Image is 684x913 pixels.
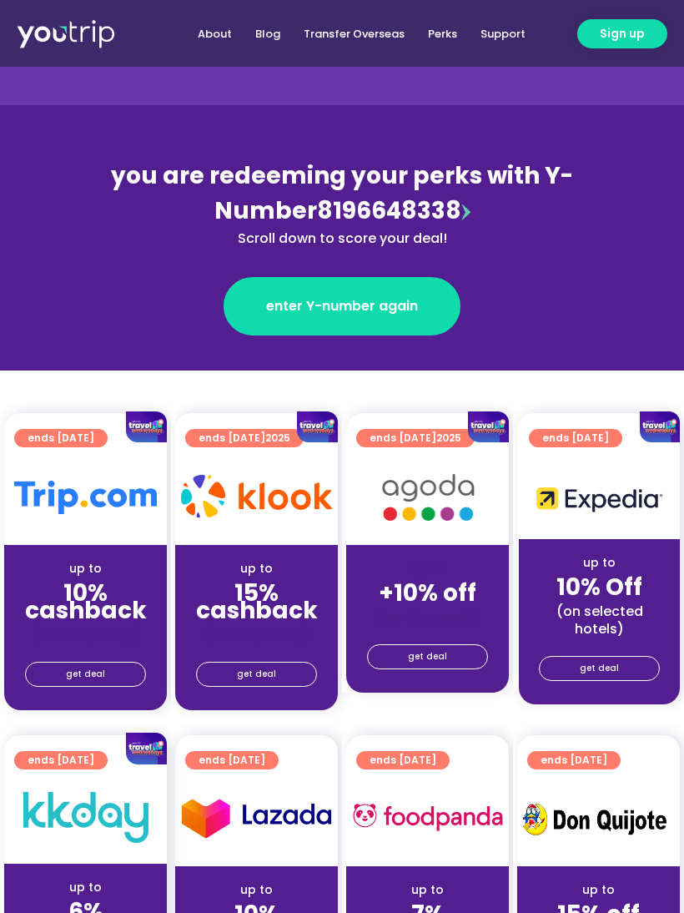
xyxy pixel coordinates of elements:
[18,626,153,643] div: (for stays only)
[541,751,607,769] span: ends [DATE]
[532,554,666,572] div: up to
[416,18,469,49] a: Perks
[147,18,537,49] nav: Menu
[189,626,324,643] div: (for stays only)
[527,751,621,769] a: ends [DATE]
[25,662,146,687] a: get deal
[199,751,265,769] span: ends [DATE]
[185,751,279,769] a: ends [DATE]
[412,560,443,577] span: up to
[360,881,495,899] div: up to
[379,577,476,609] strong: +10% off
[244,18,292,49] a: Blog
[370,751,436,769] span: ends [DATE]
[189,881,324,899] div: up to
[266,296,418,316] span: enter Y-number again
[532,603,666,638] div: (on selected hotels)
[539,656,660,681] a: get deal
[18,560,153,578] div: up to
[237,663,276,686] span: get deal
[196,577,318,627] strong: 15% cashback
[111,159,573,227] span: you are redeeming your perks with Y-Number
[408,645,447,668] span: get deal
[580,657,619,680] span: get deal
[367,644,488,669] a: get deal
[360,608,495,626] div: (for stays only)
[25,577,147,627] strong: 10% cashback
[531,881,666,899] div: up to
[292,18,416,49] a: Transfer Overseas
[600,25,645,43] span: Sign up
[196,662,317,687] a: get deal
[224,277,460,335] a: enter Y-number again
[18,879,153,896] div: up to
[189,560,324,578] div: up to
[577,19,667,48] a: Sign up
[356,751,450,769] a: ends [DATE]
[66,663,105,686] span: get deal
[556,571,642,603] strong: 10% Off
[469,18,537,49] a: Support
[186,18,244,49] a: About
